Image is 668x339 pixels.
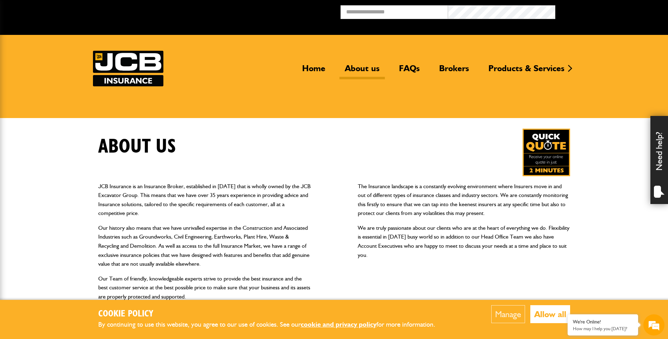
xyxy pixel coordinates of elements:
[394,63,425,79] a: FAQs
[573,326,633,331] p: How may I help you today?
[98,135,176,159] h1: About us
[301,320,376,328] a: cookie and privacy policy
[434,63,474,79] a: Brokers
[650,116,668,204] div: Need help?
[491,305,525,323] button: Manage
[483,63,570,79] a: Products & Services
[573,319,633,325] div: We're Online!
[530,305,570,323] button: Allow all
[339,63,385,79] a: About us
[523,129,570,176] a: Get your insurance quote in just 2-minutes
[523,129,570,176] img: Quick Quote
[93,51,163,86] a: JCB Insurance Services
[555,5,663,16] button: Broker Login
[93,51,163,86] img: JCB Insurance Services logo
[358,223,570,259] p: We are truly passionate about our clients who are at the heart of everything we do. Flexibility i...
[358,182,570,218] p: The Insurance landscape is a constantly evolving environment where Insurers move in and out of di...
[297,63,331,79] a: Home
[98,223,311,269] p: Our history also means that we have unrivalled expertise in the Construction and Associated Indus...
[98,274,311,301] p: Our Team of friendly, knowledgeable experts strive to provide the best insurance and the best cus...
[98,319,447,330] p: By continuing to use this website, you agree to our use of cookies. See our for more information.
[98,182,311,218] p: JCB Insurance is an Insurance Broker, established in [DATE] that is wholly owned by the JCB Excav...
[98,309,447,320] h2: Cookie Policy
